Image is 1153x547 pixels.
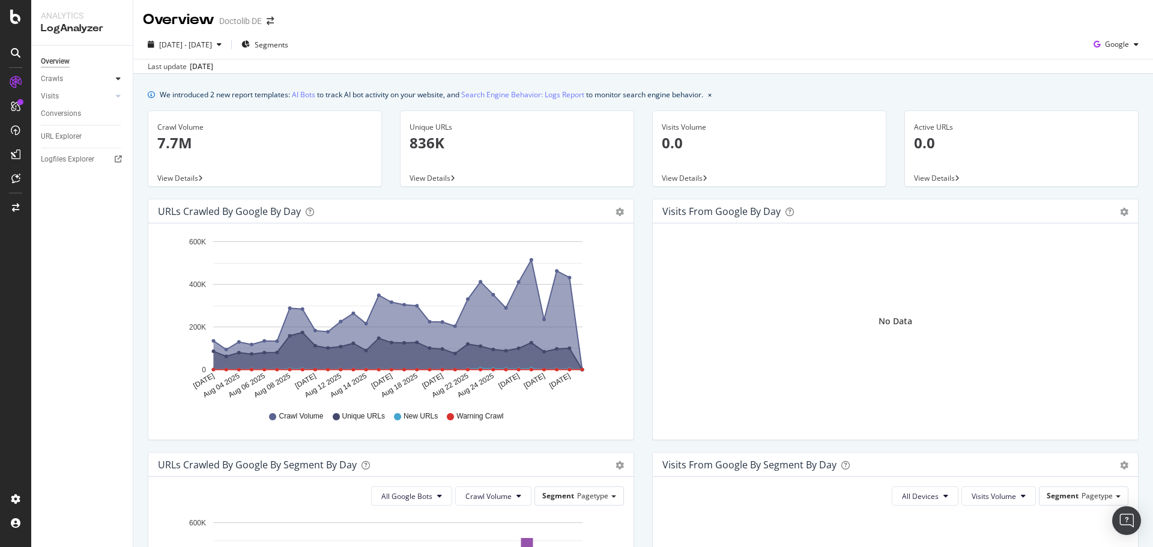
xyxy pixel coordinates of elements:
[1112,506,1141,535] div: Open Intercom Messenger
[41,130,82,143] div: URL Explorer
[431,372,470,399] text: Aug 22 2025
[961,486,1036,506] button: Visits Volume
[41,107,81,120] div: Conversions
[370,372,394,390] text: [DATE]
[455,486,531,506] button: Crawl Volume
[914,133,1129,153] p: 0.0
[1120,208,1128,216] div: gear
[1105,39,1129,49] span: Google
[972,491,1016,501] span: Visits Volume
[192,372,216,390] text: [DATE]
[143,35,226,54] button: [DATE] - [DATE]
[1082,491,1113,501] span: Pagetype
[292,88,315,101] a: AI Bots
[41,90,112,103] a: Visits
[189,323,206,331] text: 200K
[255,40,288,50] span: Segments
[410,133,625,153] p: 836K
[148,88,1139,101] div: info banner
[41,90,59,103] div: Visits
[189,280,206,289] text: 400K
[662,173,703,183] span: View Details
[237,35,293,54] button: Segments
[41,153,94,166] div: Logfiles Explorer
[41,73,63,85] div: Crawls
[41,55,124,68] a: Overview
[522,372,546,390] text: [DATE]
[1089,35,1143,54] button: Google
[548,372,572,390] text: [DATE]
[189,238,206,246] text: 600K
[914,173,955,183] span: View Details
[160,88,703,101] div: We introduced 2 new report templates: to track AI bot activity on your website, and to monitor se...
[662,205,781,217] div: Visits from Google by day
[41,22,123,35] div: LogAnalyzer
[1120,461,1128,470] div: gear
[542,491,574,501] span: Segment
[157,122,372,133] div: Crawl Volume
[202,372,241,399] text: Aug 04 2025
[41,55,70,68] div: Overview
[420,372,444,390] text: [DATE]
[219,15,262,27] div: Doctolib DE
[879,315,912,327] div: No Data
[41,73,112,85] a: Crawls
[662,122,877,133] div: Visits Volume
[267,17,274,25] div: arrow-right-arrow-left
[497,372,521,390] text: [DATE]
[577,491,608,501] span: Pagetype
[41,153,124,166] a: Logfiles Explorer
[914,122,1129,133] div: Active URLs
[465,491,512,501] span: Crawl Volume
[159,40,212,50] span: [DATE] - [DATE]
[461,88,584,101] a: Search Engine Behavior: Logs Report
[662,459,837,471] div: Visits from Google By Segment By Day
[279,411,323,422] span: Crawl Volume
[189,519,206,527] text: 600K
[404,411,438,422] span: New URLs
[190,61,213,72] div: [DATE]
[158,459,357,471] div: URLs Crawled by Google By Segment By Day
[41,10,123,22] div: Analytics
[705,86,715,103] button: close banner
[381,491,432,501] span: All Google Bots
[303,372,343,399] text: Aug 12 2025
[143,10,214,30] div: Overview
[41,130,124,143] a: URL Explorer
[892,486,958,506] button: All Devices
[410,122,625,133] div: Unique URLs
[456,411,503,422] span: Warning Crawl
[157,133,372,153] p: 7.7M
[902,491,939,501] span: All Devices
[252,372,292,399] text: Aug 08 2025
[202,366,206,374] text: 0
[410,173,450,183] span: View Details
[158,233,620,400] svg: A chart.
[342,411,385,422] span: Unique URLs
[662,133,877,153] p: 0.0
[616,461,624,470] div: gear
[157,173,198,183] span: View Details
[456,372,495,399] text: Aug 24 2025
[616,208,624,216] div: gear
[294,372,318,390] text: [DATE]
[1047,491,1079,501] span: Segment
[380,372,419,399] text: Aug 18 2025
[227,372,267,399] text: Aug 06 2025
[41,107,124,120] a: Conversions
[148,61,213,72] div: Last update
[328,372,368,399] text: Aug 14 2025
[371,486,452,506] button: All Google Bots
[158,205,301,217] div: URLs Crawled by Google by day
